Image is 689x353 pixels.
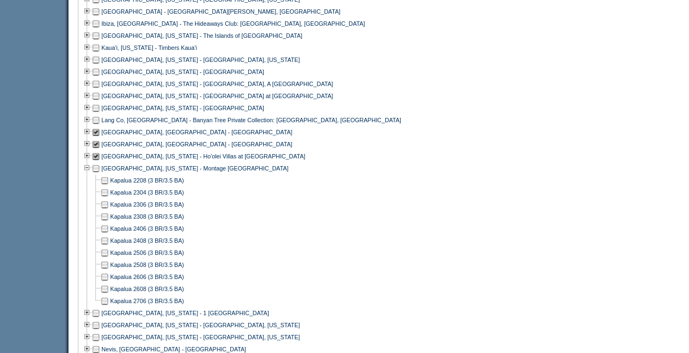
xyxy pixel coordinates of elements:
a: Kapalua 2508 (3 BR/3.5 BA) [110,261,184,268]
a: Kapalua 2306 (3 BR/3.5 BA) [110,201,184,208]
a: Kapalua 2304 (3 BR/3.5 BA) [110,189,184,196]
a: [GEOGRAPHIC_DATA] - [GEOGRAPHIC_DATA][PERSON_NAME], [GEOGRAPHIC_DATA] [101,8,340,15]
a: Kapalua 2506 (3 BR/3.5 BA) [110,249,184,256]
a: [GEOGRAPHIC_DATA], [US_STATE] - 1 [GEOGRAPHIC_DATA] [101,310,269,316]
a: Kapalua 2208 (3 BR/3.5 BA) [110,177,184,184]
a: [GEOGRAPHIC_DATA], [US_STATE] - [GEOGRAPHIC_DATA], [US_STATE] [101,56,300,63]
a: [GEOGRAPHIC_DATA], [US_STATE] - [GEOGRAPHIC_DATA] at [GEOGRAPHIC_DATA] [101,93,333,99]
a: [GEOGRAPHIC_DATA], [US_STATE] - [GEOGRAPHIC_DATA] [101,105,264,111]
a: [GEOGRAPHIC_DATA], [US_STATE] - Montage [GEOGRAPHIC_DATA] [101,165,288,172]
a: [GEOGRAPHIC_DATA], [US_STATE] - Ho'olei Villas at [GEOGRAPHIC_DATA] [101,153,305,160]
a: Lang Co, [GEOGRAPHIC_DATA] - Banyan Tree Private Collection: [GEOGRAPHIC_DATA], [GEOGRAPHIC_DATA] [101,117,401,123]
a: [GEOGRAPHIC_DATA], [US_STATE] - [GEOGRAPHIC_DATA], [US_STATE] [101,334,300,340]
a: Kapalua 2406 (3 BR/3.5 BA) [110,225,184,232]
a: Kapalua 2408 (3 BR/3.5 BA) [110,237,184,244]
a: Nevis, [GEOGRAPHIC_DATA] - [GEOGRAPHIC_DATA] [101,346,246,352]
a: [GEOGRAPHIC_DATA], [GEOGRAPHIC_DATA] - [GEOGRAPHIC_DATA] [101,129,292,135]
a: Kapalua 2606 (3 BR/3.5 BA) [110,274,184,280]
a: Kaua'i, [US_STATE] - Timbers Kaua'i [101,44,197,51]
a: [GEOGRAPHIC_DATA], [US_STATE] - [GEOGRAPHIC_DATA], A [GEOGRAPHIC_DATA] [101,81,333,87]
a: [GEOGRAPHIC_DATA], [US_STATE] - The Islands of [GEOGRAPHIC_DATA] [101,32,302,39]
a: [GEOGRAPHIC_DATA], [US_STATE] - [GEOGRAPHIC_DATA], [US_STATE] [101,322,300,328]
a: Kapalua 2308 (3 BR/3.5 BA) [110,213,184,220]
a: [GEOGRAPHIC_DATA], [US_STATE] - [GEOGRAPHIC_DATA] [101,69,264,75]
a: Kapalua 2706 (3 BR/3.5 BA) [110,298,184,304]
a: [GEOGRAPHIC_DATA], [GEOGRAPHIC_DATA] - [GEOGRAPHIC_DATA] [101,141,292,147]
a: Ibiza, [GEOGRAPHIC_DATA] - The Hideaways Club: [GEOGRAPHIC_DATA], [GEOGRAPHIC_DATA] [101,20,365,27]
a: Kapalua 2608 (3 BR/3.5 BA) [110,286,184,292]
